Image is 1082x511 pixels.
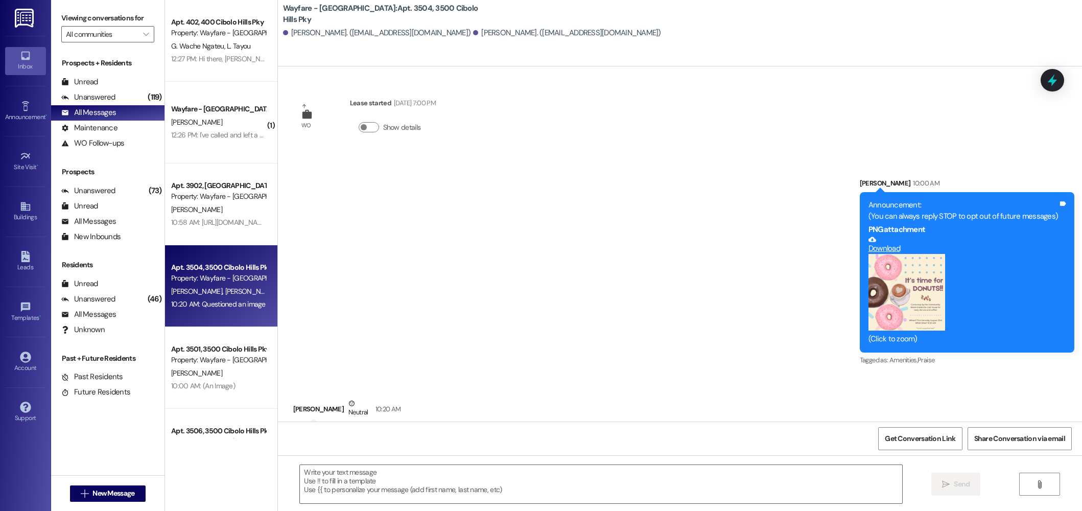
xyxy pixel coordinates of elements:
div: Maintenance [61,123,117,133]
div: Property: Wayfare - [GEOGRAPHIC_DATA] [171,28,266,38]
a: Account [5,349,46,376]
div: 10:20 AM [373,404,401,414]
div: Unanswered [61,294,115,305]
div: New Inbounds [61,231,121,242]
div: 12:27 PM: Hi there, [PERSON_NAME] is on there way to fix the stove! [171,54,369,63]
a: Leads [5,248,46,275]
div: Past Residents [61,371,123,382]
div: All Messages [61,216,116,227]
div: [PERSON_NAME]. ([EMAIL_ADDRESS][DOMAIN_NAME]) [473,28,661,38]
div: 10:58 AM: [URL][DOMAIN_NAME] [171,218,268,227]
div: (46) [145,291,164,307]
button: Send [931,473,981,496]
span: • [39,313,41,320]
div: [PERSON_NAME] [860,178,1074,192]
div: (Click to zoom) [868,334,1058,344]
i:  [1036,480,1043,489]
div: (119) [145,89,164,105]
button: Share Conversation via email [968,427,1072,450]
div: Property: Wayfare - [GEOGRAPHIC_DATA] [171,355,266,365]
span: [PERSON_NAME] [225,287,276,296]
div: Past + Future Residents [51,353,164,364]
div: Property: Wayfare - [GEOGRAPHIC_DATA] [171,436,266,447]
label: Viewing conversations for [61,10,154,26]
span: [PERSON_NAME] [171,118,222,127]
div: 10:00 AM: (An Image) [171,381,235,390]
div: Residents [51,260,164,270]
div: Announcement: (You can always reply STOP to opt out of future messages) [868,200,1058,222]
div: Prospects + Residents [51,58,164,68]
div: 12:26 PM: I've called and left a message and sent a text, waiting for a reply. [171,130,390,140]
input: All communities [66,26,138,42]
button: Zoom image [868,254,945,331]
span: G. Wache Ngateu [171,41,227,51]
div: Unread [61,201,98,212]
img: ResiDesk Logo [15,9,36,28]
b: PNG attachment [868,224,925,235]
span: Send [954,479,970,490]
div: Unanswered [61,92,115,103]
div: Property: Wayfare - [GEOGRAPHIC_DATA] [171,273,266,284]
i:  [81,490,88,498]
div: Unread [61,77,98,87]
span: Praise [918,356,934,364]
span: L. Tayou [227,41,250,51]
div: Unread [61,278,98,289]
div: Future Residents [61,387,130,398]
div: Wayfare - [GEOGRAPHIC_DATA] [171,104,266,114]
button: New Message [70,485,146,502]
div: Unknown [61,324,105,335]
div: Unanswered [61,185,115,196]
span: Amenities , [889,356,918,364]
div: Apt. 3504, 3500 Cibolo Hills Pky [171,262,266,273]
div: [DATE] 7:00 PM [391,98,436,108]
b: Wayfare - [GEOGRAPHIC_DATA]: Apt. 3504, 3500 Cibolo Hills Pky [283,3,487,25]
div: 10:00 AM [910,178,939,189]
span: New Message [92,488,134,499]
a: Support [5,399,46,426]
div: All Messages [61,309,116,320]
a: Templates • [5,298,46,326]
div: [PERSON_NAME]. ([EMAIL_ADDRESS][DOMAIN_NAME]) [283,28,471,38]
button: Get Conversation Link [878,427,962,450]
span: [PERSON_NAME] [171,205,222,214]
div: Apt. 3902, [GEOGRAPHIC_DATA] [171,180,266,191]
div: Neutral [346,398,370,420]
span: [PERSON_NAME] [171,287,225,296]
div: WO Follow-ups [61,138,124,149]
div: Prospects [51,167,164,177]
div: Tagged as: [860,353,1074,367]
span: • [37,162,38,169]
div: Apt. 3506, 3500 Cibolo Hills Pky [171,426,266,436]
a: Inbox [5,47,46,75]
div: [PERSON_NAME] [293,398,401,423]
div: WO [301,120,311,131]
div: (73) [146,183,164,199]
a: Site Visit • [5,148,46,175]
div: 10:20 AM: Questioned an image [171,299,266,309]
div: Apt. 3501, 3500 Cibolo Hills Pky [171,344,266,355]
div: Lease started [350,98,436,112]
div: Property: Wayfare - [GEOGRAPHIC_DATA] [171,191,266,202]
span: [PERSON_NAME] [171,368,222,378]
i:  [942,480,950,489]
span: Share Conversation via email [974,433,1065,444]
label: Show details [383,122,421,133]
span: Get Conversation Link [885,433,955,444]
span: • [45,112,47,119]
a: Buildings [5,198,46,225]
div: Apt. 402, 400 Cibolo Hills Pky [171,17,266,28]
a: Download [868,236,1058,253]
div: All Messages [61,107,116,118]
i:  [143,30,149,38]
